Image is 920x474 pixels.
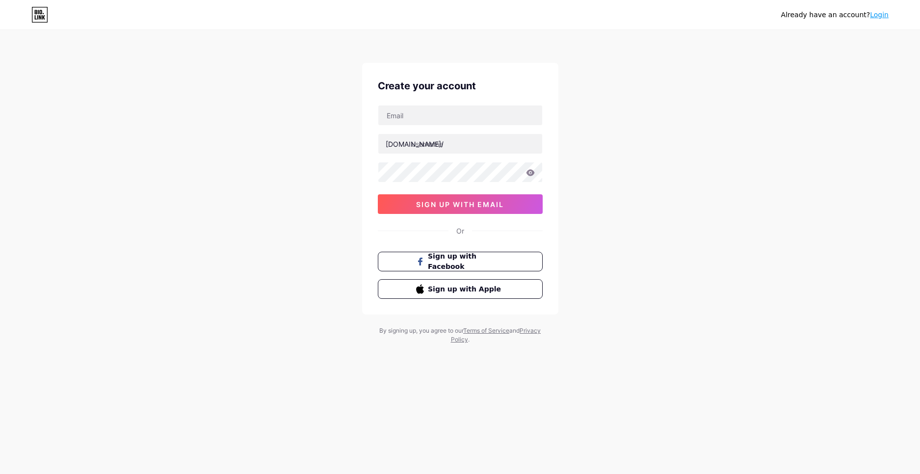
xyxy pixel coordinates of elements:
button: Sign up with Facebook [378,252,543,271]
span: Sign up with Apple [428,284,504,294]
a: Terms of Service [463,327,509,334]
div: By signing up, you agree to our and . [377,326,544,344]
div: Or [456,226,464,236]
span: sign up with email [416,200,504,209]
button: sign up with email [378,194,543,214]
div: Already have an account? [781,10,889,20]
input: username [378,134,542,154]
button: Sign up with Apple [378,279,543,299]
input: Email [378,105,542,125]
div: Create your account [378,79,543,93]
a: Login [870,11,889,19]
div: [DOMAIN_NAME]/ [386,139,444,149]
span: Sign up with Facebook [428,251,504,272]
